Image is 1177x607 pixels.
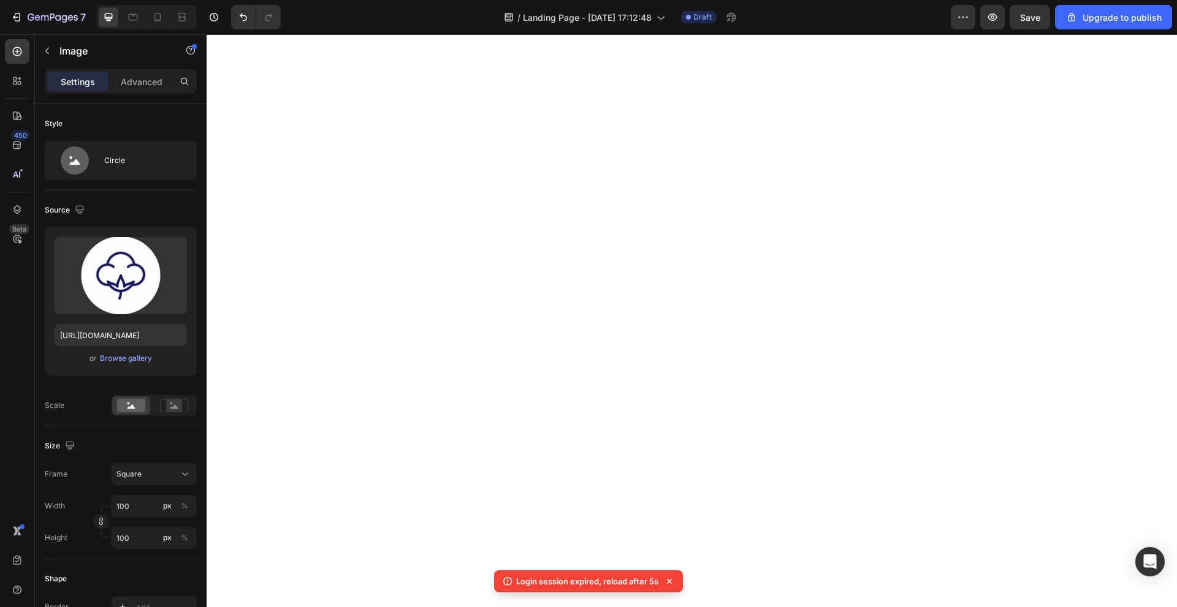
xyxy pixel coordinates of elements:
[111,527,197,549] input: px%
[160,530,175,545] button: %
[517,11,520,24] span: /
[45,573,67,584] div: Shape
[1135,547,1165,576] div: Open Intercom Messenger
[207,34,1177,607] iframe: Design area
[45,469,67,480] label: Frame
[163,532,172,543] div: px
[12,130,29,140] div: 450
[116,469,142,480] span: Square
[231,5,281,29] div: Undo/Redo
[100,353,152,364] div: Browse gallery
[99,352,153,364] button: Browse gallery
[45,532,67,543] label: Height
[45,118,63,129] div: Style
[80,10,86,25] p: 7
[5,5,91,29] button: 7
[163,500,172,511] div: px
[104,146,179,175] div: Circle
[1065,11,1162,24] div: Upgrade to publish
[55,324,187,346] input: https://example.com/image.jpg
[45,500,65,511] label: Width
[177,530,192,545] button: px
[9,224,29,234] div: Beta
[111,495,197,517] input: px%
[1020,12,1040,23] span: Save
[181,532,188,543] div: %
[523,11,652,24] span: Landing Page - [DATE] 17:12:48
[160,499,175,513] button: %
[61,75,95,88] p: Settings
[693,12,712,23] span: Draft
[45,400,64,411] div: Scale
[55,237,187,314] img: preview-image
[59,43,164,58] p: Image
[111,463,197,485] button: Square
[177,499,192,513] button: px
[1055,5,1172,29] button: Upgrade to publish
[516,575,658,587] p: Login session expired, reload after 5s
[121,75,162,88] p: Advanced
[181,500,188,511] div: %
[1010,5,1050,29] button: Save
[45,202,87,219] div: Source
[90,351,97,366] span: or
[45,438,77,454] div: Size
